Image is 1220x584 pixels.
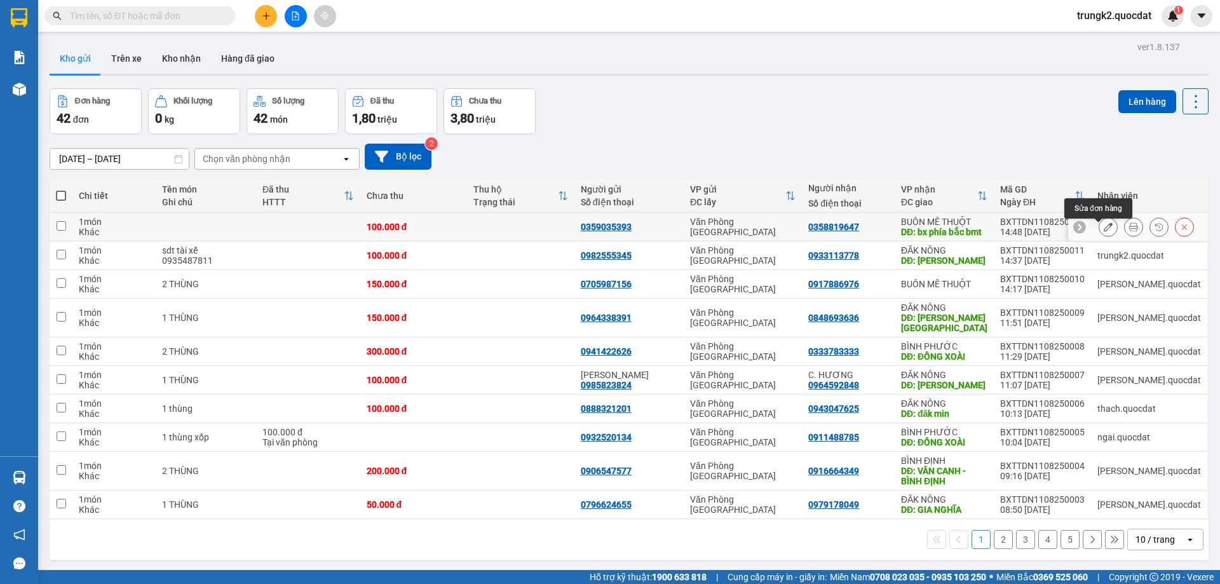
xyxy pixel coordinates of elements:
[1097,375,1201,385] div: simon.quocdat
[1000,427,1085,437] div: BXTTDN1108250005
[467,179,574,213] th: Toggle SortBy
[476,114,496,125] span: triệu
[79,494,149,505] div: 1 món
[79,341,149,351] div: 1 món
[1185,534,1195,545] svg: open
[1000,284,1085,294] div: 14:17 [DATE]
[13,557,25,569] span: message
[581,370,677,380] div: C. NHÀN
[6,55,95,99] img: logo
[367,404,461,414] div: 100.000 đ
[808,279,859,289] div: 0917886976
[79,380,149,390] div: Khác
[1097,346,1201,357] div: simon.quocdat
[367,250,461,261] div: 100.000 đ
[808,380,859,390] div: 0964592848
[901,341,987,351] div: BÌNH PHƯỚC
[901,351,987,362] div: DĐ: ĐỒNG XOÀI
[1067,8,1162,24] span: trungk2.quocdat
[345,88,437,134] button: Đã thu1,80 triệu
[352,111,376,126] span: 1,80
[367,466,461,476] div: 200.000 đ
[247,88,339,134] button: Số lượng42món
[581,499,632,510] div: 0796624655
[1176,6,1181,15] span: 1
[469,97,501,105] div: Chưa thu
[901,494,987,505] div: ĐĂK NÔNG
[96,81,133,123] strong: PHIẾU BIÊN NHẬN
[451,111,474,126] span: 3,80
[690,398,796,419] div: Văn Phòng [GEOGRAPHIC_DATA]
[581,466,632,476] div: 0906547577
[1137,40,1180,54] div: ver 1.8.137
[1196,10,1207,22] span: caret-down
[285,5,307,27] button: file-add
[162,466,250,476] div: 2 THÙNG
[1099,217,1118,236] div: Sửa đơn hàng
[581,250,632,261] div: 0982555345
[162,432,250,442] div: 1 thùng xốp
[473,197,558,207] div: Trạng thái
[79,274,149,284] div: 1 món
[1000,255,1085,266] div: 14:37 [DATE]
[830,570,986,584] span: Miền Nam
[148,88,240,134] button: Khối lượng0kg
[473,184,558,194] div: Thu hộ
[870,572,986,582] strong: 0708 023 035 - 0935 103 250
[162,499,250,510] div: 1 THÙNG
[690,274,796,294] div: Văn Phòng [GEOGRAPHIC_DATA]
[1097,191,1201,201] div: Nhân viên
[1038,530,1057,549] button: 4
[581,222,632,232] div: 0359035393
[1000,318,1085,328] div: 11:51 [DATE]
[79,308,149,318] div: 1 món
[901,313,987,333] div: DĐ: QUẢNG SƠN
[994,179,1091,213] th: Toggle SortBy
[50,43,101,74] button: Kho gửi
[1097,466,1201,476] div: simon.quocdat
[11,8,27,27] img: logo-vxr
[901,245,987,255] div: ĐĂK NÔNG
[1033,572,1088,582] strong: 0369 525 060
[901,380,987,390] div: DĐ: KIẾN ĐỨC
[581,404,632,414] div: 0888321201
[1000,184,1074,194] div: Mã GD
[262,427,354,437] div: 100.000 đ
[13,529,25,541] span: notification
[79,505,149,515] div: Khác
[901,255,987,266] div: DĐ: KIẾN ĐỨC
[1000,494,1085,505] div: BXTTDN1108250003
[690,461,796,481] div: Văn Phòng [GEOGRAPHIC_DATA]
[291,11,300,20] span: file-add
[13,51,26,64] img: solution-icon
[162,404,250,414] div: 1 thùng
[1000,245,1085,255] div: BXTTDN1108250011
[1097,404,1201,414] div: thach.quocdat
[50,88,142,134] button: Đơn hàng42đơn
[690,217,796,237] div: Văn Phòng [GEOGRAPHIC_DATA]
[70,9,220,23] input: Tìm tên, số ĐT hoặc mã đơn
[57,111,71,126] span: 42
[1190,5,1212,27] button: caret-down
[101,43,152,74] button: Trên xe
[901,427,987,437] div: BÌNH PHƯỚC
[901,505,987,515] div: DĐ: GIA NGHĨA
[79,409,149,419] div: Khác
[255,5,277,27] button: plus
[901,302,987,313] div: ĐĂK NÔNG
[901,398,987,409] div: ĐĂK NÔNG
[13,471,26,484] img: warehouse-icon
[808,370,888,380] div: C. HƯƠNG
[365,144,431,170] button: Bộ lọc
[808,499,859,510] div: 0979178049
[1149,573,1158,581] span: copyright
[901,217,987,227] div: BUÔN MÊ THUỘT
[50,149,189,169] input: Select a date range.
[79,191,149,201] div: Chi tiết
[13,83,26,96] img: warehouse-icon
[808,404,859,414] div: 0943047625
[901,437,987,447] div: DĐ: ĐỒNG XOÀI
[996,570,1088,584] span: Miền Bắc
[165,114,174,125] span: kg
[367,346,461,357] div: 300.000 đ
